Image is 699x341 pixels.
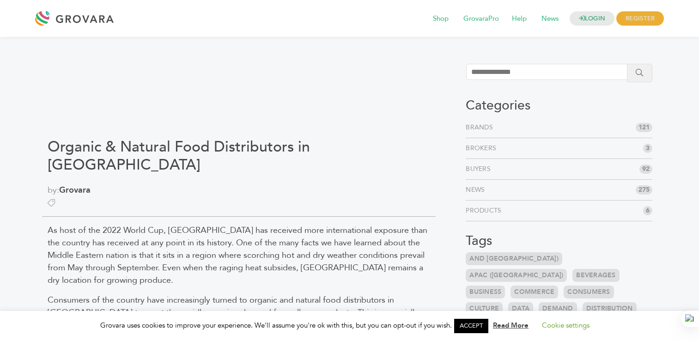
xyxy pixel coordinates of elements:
a: Demand [539,302,577,315]
a: Culture [466,302,503,315]
a: Consumers [564,286,614,298]
a: GrovaraPro [457,14,505,24]
span: REGISTER [616,12,664,26]
span: As host of the 2022 World Cup, [GEOGRAPHIC_DATA] has received more international exposure than th... [48,225,427,286]
a: Help [505,14,533,24]
h3: Tags [466,233,652,249]
a: ACCEPT [454,319,488,333]
span: 3 [643,144,652,153]
a: Distribution [583,302,637,315]
a: Brokers [466,144,500,153]
a: Cookie settings [542,321,590,330]
a: Business [466,286,505,298]
a: LOGIN [570,12,615,26]
a: Commerce [511,286,558,298]
a: and [GEOGRAPHIC_DATA]) [466,252,562,265]
a: Buyers [466,164,494,174]
h3: Categories [466,98,652,114]
h1: Organic & Natural Food Distributors in [GEOGRAPHIC_DATA] [48,138,430,174]
a: News [466,185,488,195]
a: Data [508,302,533,315]
a: News [535,14,565,24]
a: Beverages [572,269,619,282]
a: Grovara [59,184,91,196]
a: Read More [493,321,529,330]
span: 121 [636,123,652,132]
span: by: [48,184,430,196]
span: 6 [643,206,652,215]
a: APAC ([GEOGRAPHIC_DATA]) [466,269,567,282]
span: 92 [639,164,652,174]
span: GrovaraPro [457,10,505,28]
a: Shop [426,14,455,24]
a: Brands [466,123,497,132]
span: Shop [426,10,455,28]
span: News [535,10,565,28]
a: Products [466,206,505,215]
span: Help [505,10,533,28]
span: 275 [636,185,652,195]
span: Grovara uses cookies to improve your experience. We'll assume you're ok with this, but you can op... [100,321,599,330]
